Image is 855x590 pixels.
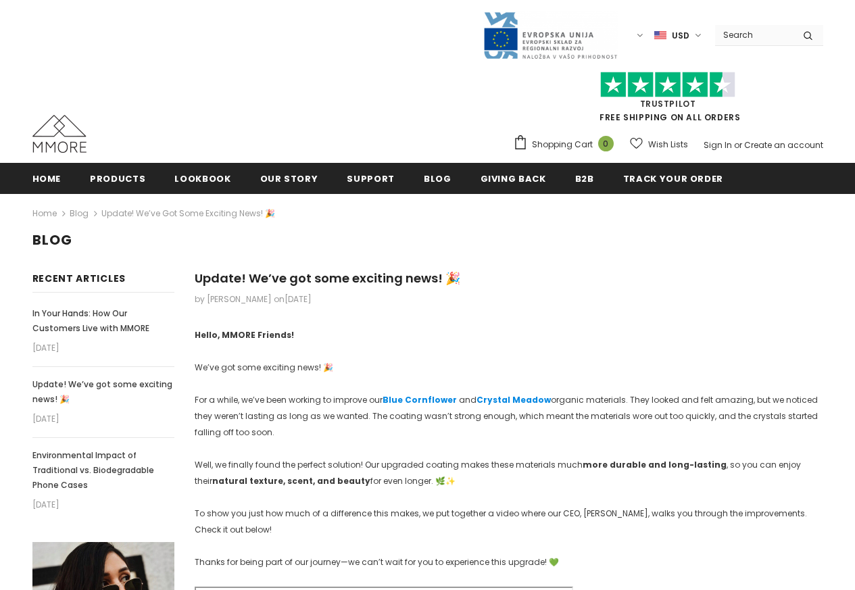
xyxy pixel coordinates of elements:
[598,136,614,151] span: 0
[383,394,459,405] a: Blue Cornflower
[32,340,174,356] em: [DATE]
[285,293,312,305] time: [DATE]
[648,138,688,151] span: Wish Lists
[347,163,395,193] a: support
[195,506,823,538] p: To show you just how much of a difference this makes, we put together a video where our CEO, [PER...
[481,163,546,193] a: Giving back
[32,449,154,491] span: Environmental Impact of Traditional vs. Biodegradable Phone Cases
[513,78,823,123] span: FREE SHIPPING ON ALL ORDERS
[483,11,618,60] img: Javni Razpis
[640,98,696,109] a: Trustpilot
[32,377,174,407] a: Update! We’ve got some exciting news! 🎉
[347,172,395,185] span: support
[32,497,174,513] em: [DATE]
[424,163,451,193] a: Blog
[575,163,594,193] a: B2B
[174,172,230,185] span: Lookbook
[195,457,823,489] p: Well, we finally found the perfect solution! Our upgraded coating makes these materials much , so...
[32,306,174,336] a: In Your Hands: How Our Customers Live with MMORE
[274,293,312,305] span: on
[583,459,727,470] strong: more durable and long-lasting
[32,448,174,493] a: Environmental Impact of Traditional vs. Biodegradable Phone Cases
[32,205,57,222] a: Home
[532,138,593,151] span: Shopping Cart
[704,139,732,151] a: Sign In
[734,139,742,151] span: or
[195,329,294,341] strong: Hello, MMORE Friends!
[600,72,735,98] img: Trust Pilot Stars
[195,270,460,287] span: Update! We’ve got some exciting news! 🎉
[715,25,793,45] input: Search Site
[212,475,370,487] strong: natural texture, scent, and beauty
[32,272,126,285] span: Recent Articles
[32,230,72,249] span: Blog
[575,172,594,185] span: B2B
[672,29,689,43] span: USD
[260,172,318,185] span: Our Story
[32,378,172,405] span: Update! We’ve got some exciting news! 🎉
[174,163,230,193] a: Lookbook
[623,172,723,185] span: Track your order
[32,163,62,193] a: Home
[513,134,620,155] a: Shopping Cart 0
[195,554,823,570] p: Thanks for being part of our journey—we can’t wait for you to experience this upgrade! 💚
[90,172,145,185] span: Products
[195,293,272,305] span: by [PERSON_NAME]
[32,411,174,427] em: [DATE]
[654,30,666,41] img: USD
[744,139,823,151] a: Create an account
[195,392,823,441] p: For a while, we’ve been working to improve our and organic materials. They looked and felt amazin...
[70,207,89,219] a: Blog
[90,163,145,193] a: Products
[260,163,318,193] a: Our Story
[424,172,451,185] span: Blog
[630,132,688,156] a: Wish Lists
[32,172,62,185] span: Home
[101,205,275,222] span: Update! We’ve got some exciting news! 🎉
[32,115,87,153] img: MMORE Cases
[195,360,823,376] p: We’ve got some exciting news! 🎉
[32,308,149,334] span: In Your Hands: How Our Customers Live with MMORE
[481,172,546,185] span: Giving back
[383,394,457,405] strong: Blue Cornflower
[477,394,551,405] a: Crystal Meadow
[623,163,723,193] a: Track your order
[483,29,618,41] a: Javni Razpis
